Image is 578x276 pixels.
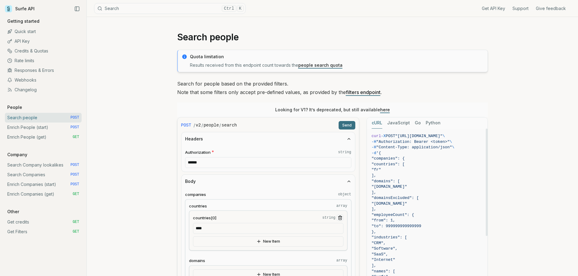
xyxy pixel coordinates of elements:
span: countries[0] [193,215,216,221]
p: Getting started [5,18,42,24]
span: "names": [ [372,269,395,274]
code: string [338,150,351,155]
code: array [336,258,347,263]
span: "fr" [372,167,381,172]
code: v2 [196,122,201,128]
span: '{ [376,151,381,155]
span: GET [73,192,79,197]
span: \ [450,140,452,144]
code: array [336,204,347,208]
a: Give feedback [536,5,566,12]
span: "employeeCount": { [372,213,414,217]
a: Changelog [5,85,82,95]
kbd: K [237,5,244,12]
span: "domainsExcluded": [ [372,196,419,200]
span: \ [452,145,455,150]
a: filters endpoint [346,89,380,95]
span: / [219,122,221,128]
span: "to": 999999999999999 [372,224,421,228]
a: Rate limits [5,56,82,66]
a: here [380,107,390,112]
a: Support [512,5,529,12]
code: search [221,122,237,128]
p: Search for people based on the provided filters. Note that some filters only accept pre-defined v... [177,79,488,96]
a: Enrich People (get) GET [5,132,82,142]
a: Webhooks [5,75,82,85]
span: GET [73,220,79,224]
span: ], [372,190,377,195]
button: SearchCtrlK [94,3,246,14]
span: "industries": [ [372,235,407,240]
p: Quota limitation [190,54,484,60]
span: POST [70,125,79,130]
p: People [5,104,25,110]
span: }, [372,230,377,234]
span: domains [189,258,205,264]
a: people search quota [298,62,343,68]
a: Search Companies POST [5,170,82,180]
p: Company [5,152,30,158]
span: POST [181,122,191,128]
a: Surfe API [5,4,35,13]
a: Search people POST [5,113,82,123]
button: JavaScript [387,117,410,129]
span: POST [70,163,79,167]
span: "companies": { [372,156,405,161]
span: "Content-Type: application/json" [376,145,452,150]
a: Enrich Companies (start) POST [5,180,82,189]
a: Quick start [5,27,82,36]
h1: Search people [177,32,488,42]
span: companies [185,192,206,197]
span: "Authorization: Bearer <token>" [376,140,450,144]
a: Get Filters GET [5,227,82,237]
span: Authorization [185,150,211,155]
button: Python [426,117,441,129]
span: -H [372,145,377,150]
span: "CRM", [372,241,386,245]
code: object [338,192,351,197]
button: Headers [181,132,355,146]
span: / [194,122,195,128]
a: Get API Key [482,5,505,12]
button: Body [181,175,355,188]
p: Results received from this endpoint count towards the [190,62,484,68]
span: "SaaS", [372,252,388,257]
a: Get credits GET [5,217,82,227]
kbd: Ctrl [222,5,236,12]
span: "Internet" [372,257,395,262]
a: Responses & Errors [5,66,82,75]
a: Credits & Quotas [5,46,82,56]
span: countries [189,203,207,209]
button: cURL [372,117,382,129]
span: ], [372,207,377,211]
button: Go [415,117,421,129]
a: Enrich People (start) POST [5,123,82,132]
span: "from": 1, [372,218,395,223]
a: Search Company lookalikes POST [5,160,82,170]
span: -H [372,140,377,144]
span: "domains": [ [372,179,400,183]
button: New Item [193,236,343,247]
span: "Software", [372,246,398,251]
code: people [204,122,219,128]
span: ], [372,173,377,178]
span: GET [73,135,79,140]
span: POST [386,134,395,138]
button: Remove Item [337,214,343,221]
button: Collapse Sidebar [73,4,82,13]
span: GET [73,229,79,234]
span: ], [372,263,377,268]
span: -X [381,134,386,138]
span: POST [70,182,79,187]
span: POST [70,172,79,177]
span: / [201,122,203,128]
span: "[DOMAIN_NAME]" [372,201,407,206]
span: "[URL][DOMAIN_NAME]" [395,134,443,138]
span: curl [372,134,381,138]
a: API Key [5,36,82,46]
span: POST [70,115,79,120]
span: "countries": [ [372,162,405,167]
code: string [322,215,335,220]
a: Enrich Companies (get) GET [5,189,82,199]
button: Send [339,121,355,130]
